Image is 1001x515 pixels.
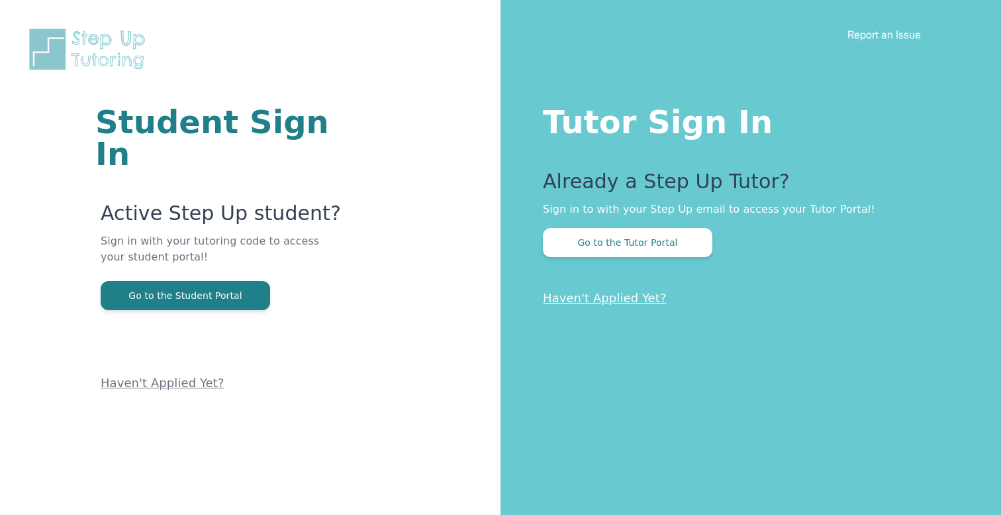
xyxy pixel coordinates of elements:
[543,170,948,201] p: Already a Step Up Tutor?
[847,28,921,41] a: Report an Issue
[101,289,270,302] a: Go to the Student Portal
[101,201,342,233] p: Active Step Up student?
[543,101,948,138] h1: Tutor Sign In
[101,233,342,281] p: Sign in with your tutoring code to access your student portal!
[101,281,270,310] button: Go to the Student Portal
[543,201,948,217] p: Sign in to with your Step Up email to access your Tutor Portal!
[26,27,154,72] img: Step Up Tutoring horizontal logo
[101,376,224,390] a: Haven't Applied Yet?
[543,228,712,257] button: Go to the Tutor Portal
[543,291,667,305] a: Haven't Applied Yet?
[95,106,342,170] h1: Student Sign In
[543,236,712,249] a: Go to the Tutor Portal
